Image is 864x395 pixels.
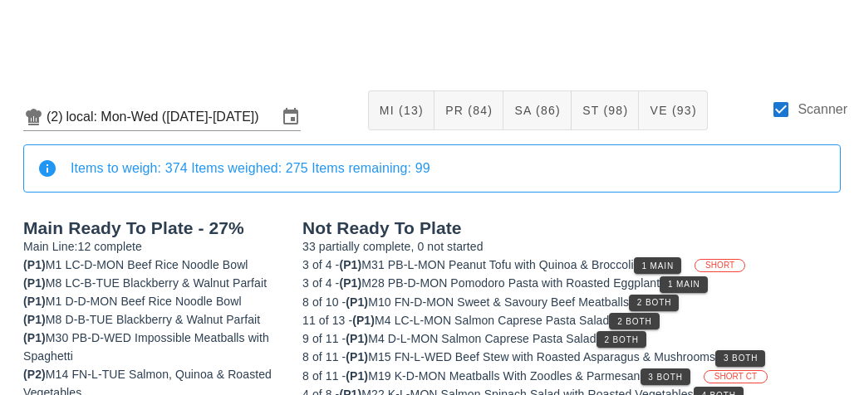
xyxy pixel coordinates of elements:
[636,298,671,307] span: 2 Both
[302,350,346,363] span: 8 of 11 -
[23,258,46,271] span: (P1)
[302,348,841,366] div: M15 FN-L-WED Beef Stew with Roasted Asparagus & Mushrooms
[634,257,681,274] button: 1 Main
[346,369,368,383] span: (P1)
[616,317,651,326] span: 2 Both
[513,104,561,117] span: SA (86)
[23,329,282,365] div: M30 PB-D-WED Impossible Meatballs with Spaghetti
[23,256,282,274] div: M1 LC-D-MON Beef Rice Noodle Bowl
[346,350,368,363] span: (P1)
[71,159,827,178] div: Items to weigh: 374 Items weighed: 275 Items remaining: 99
[23,276,46,290] span: (P1)
[302,258,339,271] span: 3 of 4 -
[798,101,847,118] label: Scanner
[572,90,639,130] button: ST (98)
[603,335,638,344] span: 2 Both
[660,276,707,293] button: 1 Main
[714,371,758,383] span: SHORT CT
[23,310,282,329] div: M8 D-B-TUE Blackberry & Walnut Parfait
[302,369,346,383] span: 8 of 11 -
[302,219,841,237] h2: Not Ready To Plate
[78,240,142,253] span: 12 complete
[302,256,841,274] div: M31 PB-L-MON Peanut Tofu with Quinoa & Broccoli
[582,104,628,117] span: ST (98)
[434,90,503,130] button: PR (84)
[302,314,352,327] span: 11 of 13 -
[641,261,675,271] span: 1 Main
[667,280,700,289] span: 1 Main
[723,354,758,363] span: 3 Both
[302,311,841,329] div: M4 LC-L-MON Salmon Caprese Pasta Salad
[715,350,765,367] button: 3 Both
[302,367,841,385] div: M19 K-D-MON Meatballs With Zoodles & Parmesan
[302,274,841,292] div: M28 PB-D-MON Pomodoro Pasta with Roasted Eggplant
[302,295,346,309] span: 8 of 10 -
[302,293,841,311] div: M10 FN-D-MON Sweet & Savoury Beef Meatballs
[302,276,339,290] span: 3 of 4 -
[647,373,682,382] span: 3 Both
[339,276,361,290] span: (P1)
[23,295,46,308] span: (P1)
[379,104,424,117] span: MI (13)
[23,313,46,326] span: (P1)
[368,90,434,130] button: MI (13)
[47,109,66,125] div: (2)
[596,331,646,348] button: 2 Both
[503,90,572,130] button: SA (86)
[705,260,734,271] span: SHORT
[23,331,46,344] span: (P1)
[352,314,375,327] span: (P1)
[302,329,841,348] div: M4 D-L-MON Salmon Caprese Pasta Salad
[23,292,282,310] div: M1 D-D-MON Beef Rice Noodle Bowl
[339,258,361,271] span: (P1)
[23,219,282,237] h2: Main Ready To Plate - 27%
[23,274,282,292] div: M8 LC-B-TUE Blackberry & Walnut Parfait
[641,368,690,385] button: 3 Both
[302,332,346,345] span: 9 of 11 -
[639,90,707,130] button: VE (93)
[629,295,679,311] button: 2 Both
[649,104,696,117] span: VE (93)
[346,332,368,345] span: (P1)
[23,368,46,381] span: (P2)
[346,295,368,309] span: (P1)
[444,104,493,117] span: PR (84)
[609,313,659,329] button: 2 Both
